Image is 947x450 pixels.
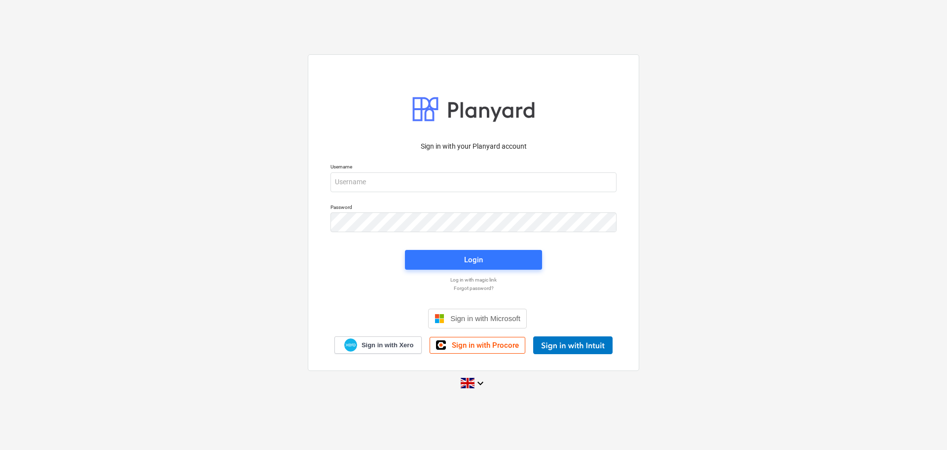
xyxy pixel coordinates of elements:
a: Sign in with Xero [334,336,422,354]
input: Username [330,172,617,192]
a: Sign in with Procore [430,337,525,354]
span: Sign in with Procore [452,341,519,350]
i: keyboard_arrow_down [474,377,486,389]
a: Log in with magic link [326,277,621,283]
span: Sign in with Xero [362,341,413,350]
p: Sign in with your Planyard account [330,141,617,152]
img: Xero logo [344,338,357,352]
a: Forgot password? [326,285,621,291]
p: Password [330,204,617,212]
button: Login [405,250,542,270]
p: Username [330,164,617,172]
span: Sign in with Microsoft [450,314,520,323]
img: Microsoft logo [435,314,444,324]
div: Login [464,253,483,266]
